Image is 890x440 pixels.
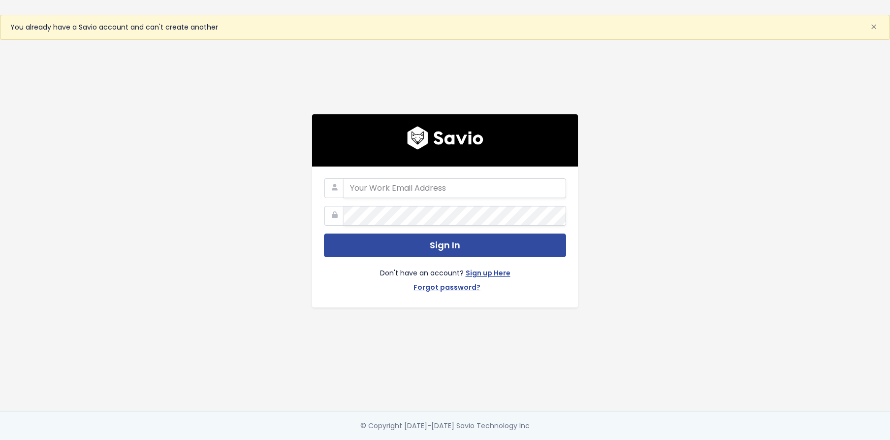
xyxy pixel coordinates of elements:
div: Don't have an account? [324,257,566,296]
input: Your Work Email Address [344,178,566,198]
img: logo600x187.a314fd40982d.png [407,126,483,150]
a: Sign up Here [466,267,510,281]
button: Close [860,15,887,39]
span: × [870,19,877,35]
a: Forgot password? [413,281,480,296]
button: Sign In [324,234,566,258]
div: © Copyright [DATE]-[DATE] Savio Technology Inc [360,420,530,432]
